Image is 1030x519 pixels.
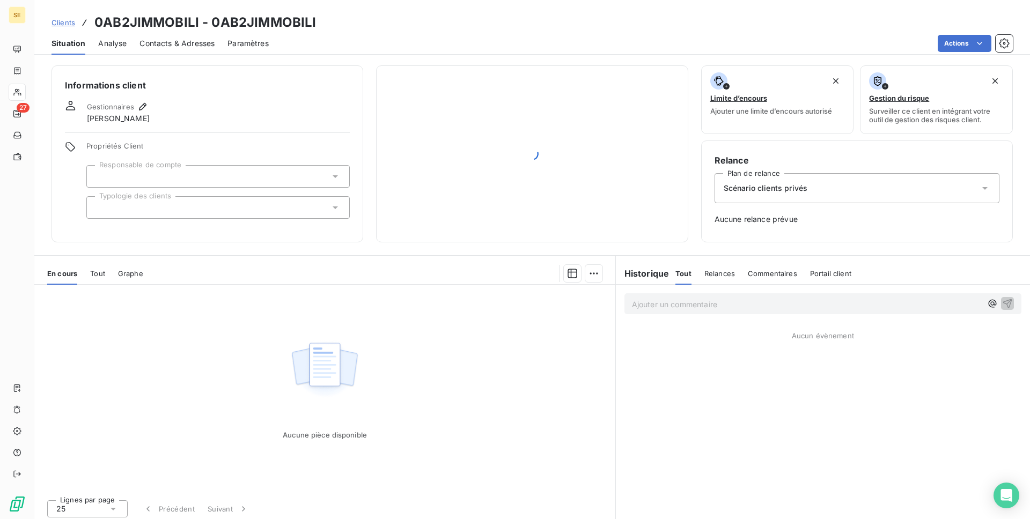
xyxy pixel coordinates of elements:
span: [PERSON_NAME] [87,113,150,124]
div: Open Intercom Messenger [994,483,1019,508]
span: Paramètres [227,38,269,49]
div: SE [9,6,26,24]
button: Gestion du risqueSurveiller ce client en intégrant votre outil de gestion des risques client. [860,65,1013,134]
span: 25 [56,503,65,514]
span: 27 [17,103,30,113]
span: Tout [675,269,691,278]
img: Empty state [290,337,359,403]
span: Aucun évènement [792,331,854,340]
span: Graphe [118,269,143,278]
span: Scénario clients privés [724,183,807,194]
span: Ajouter une limite d’encours autorisé [710,107,832,115]
span: Gestionnaires [87,102,134,111]
span: Portail client [810,269,851,278]
button: Actions [938,35,991,52]
span: Situation [51,38,85,49]
span: Contacts & Adresses [139,38,215,49]
h6: Relance [715,154,999,167]
input: Ajouter une valeur [95,203,104,212]
input: Ajouter une valeur [95,172,104,181]
span: Clients [51,18,75,27]
span: Limite d’encours [710,94,767,102]
span: Aucune relance prévue [715,214,999,225]
h6: Informations client [65,79,350,92]
span: Surveiller ce client en intégrant votre outil de gestion des risques client. [869,107,1004,124]
h3: 0AB2JIMMOBILI - 0AB2JIMMOBILI [94,13,316,32]
span: Relances [704,269,735,278]
span: En cours [47,269,77,278]
button: Limite d’encoursAjouter une limite d’encours autorisé [701,65,854,134]
span: Commentaires [748,269,797,278]
img: Logo LeanPay [9,495,26,513]
span: Tout [90,269,105,278]
span: Gestion du risque [869,94,929,102]
span: Aucune pièce disponible [283,431,367,439]
span: Propriétés Client [86,142,350,157]
a: Clients [51,17,75,28]
h6: Historique [616,267,669,280]
span: Analyse [98,38,127,49]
